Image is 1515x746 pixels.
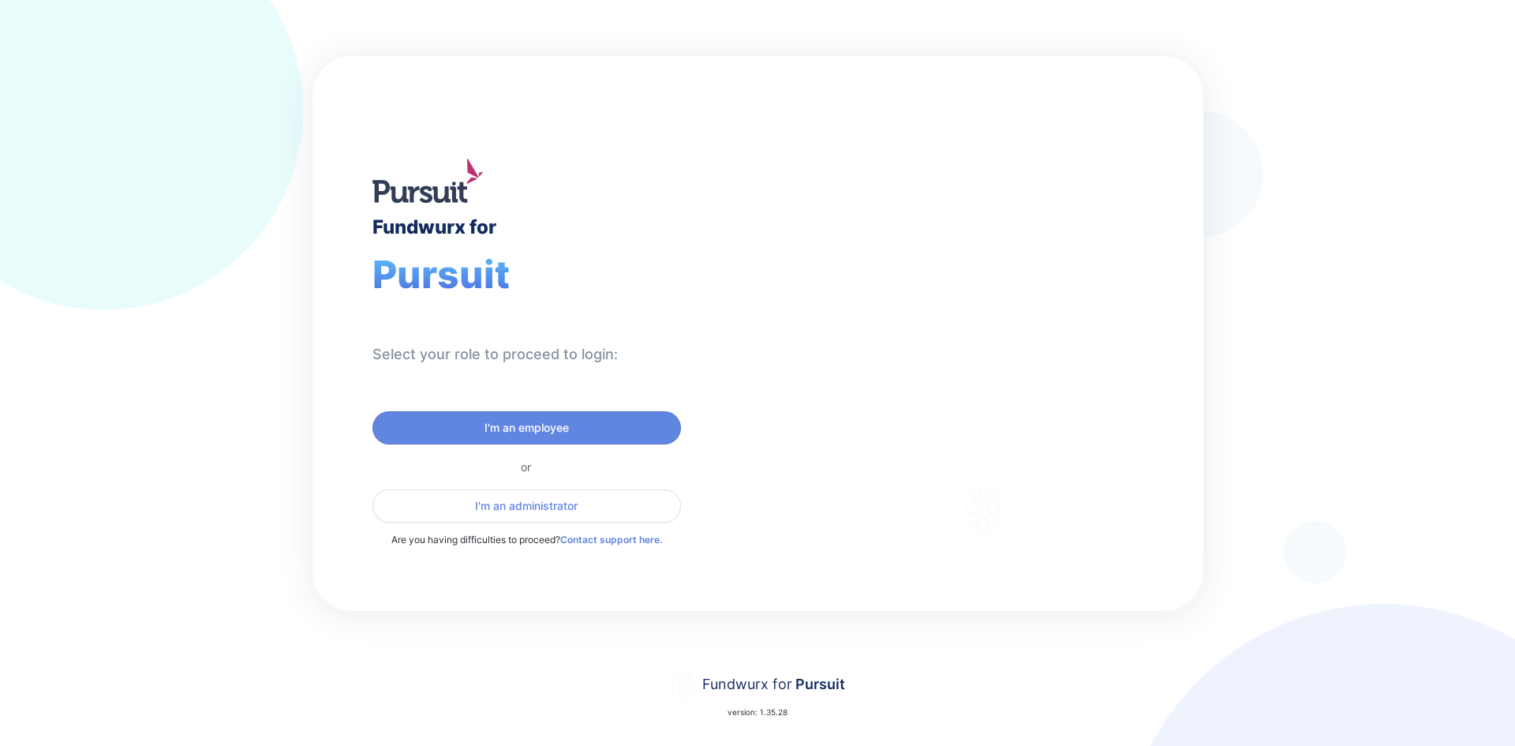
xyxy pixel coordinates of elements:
[372,251,510,298] span: Pursuit
[728,706,787,718] p: version: 1.35.28
[484,420,569,436] span: I'm an employee
[847,357,1118,401] div: Thank you for choosing Fundwurx as your partner in driving positive social impact!
[702,673,845,695] div: Fundwurx for
[372,216,496,238] div: Fundwurx for
[372,532,681,548] p: Are you having difficulties to proceed?
[792,676,845,692] span: Pursuit
[475,498,578,514] span: I'm an administrator
[372,345,618,364] div: Select your role to proceed to login:
[372,411,681,444] button: I'm an employee
[560,534,662,545] a: Contact support here.
[372,460,681,474] div: or
[847,265,971,280] div: Welcome to
[372,159,483,203] img: logo.jpg
[372,489,681,523] button: I'm an administrator
[847,287,1029,324] div: Fundwurx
